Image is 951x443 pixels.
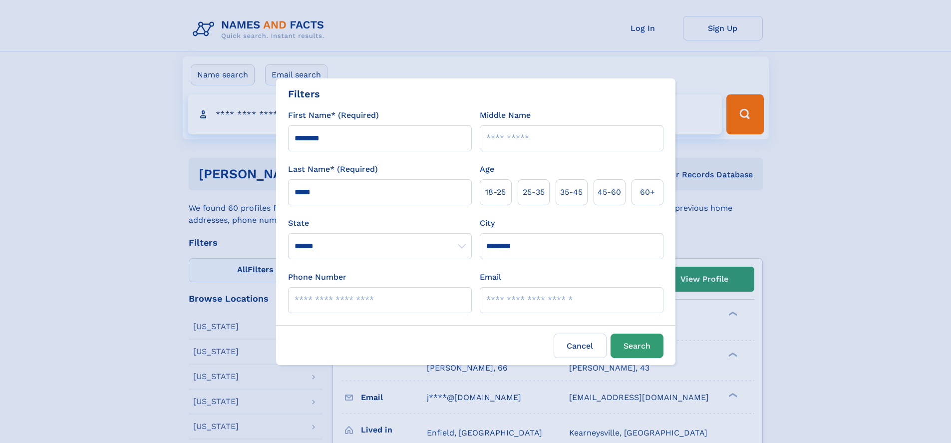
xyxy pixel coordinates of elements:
span: 25‑35 [523,186,545,198]
label: Email [480,271,501,283]
label: Middle Name [480,109,531,121]
label: First Name* (Required) [288,109,379,121]
span: 18‑25 [485,186,506,198]
label: State [288,217,472,229]
label: Phone Number [288,271,346,283]
label: Cancel [554,334,607,358]
span: 35‑45 [560,186,583,198]
label: City [480,217,495,229]
button: Search [611,334,663,358]
div: Filters [288,86,320,101]
span: 60+ [640,186,655,198]
span: 45‑60 [598,186,621,198]
label: Age [480,163,494,175]
label: Last Name* (Required) [288,163,378,175]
